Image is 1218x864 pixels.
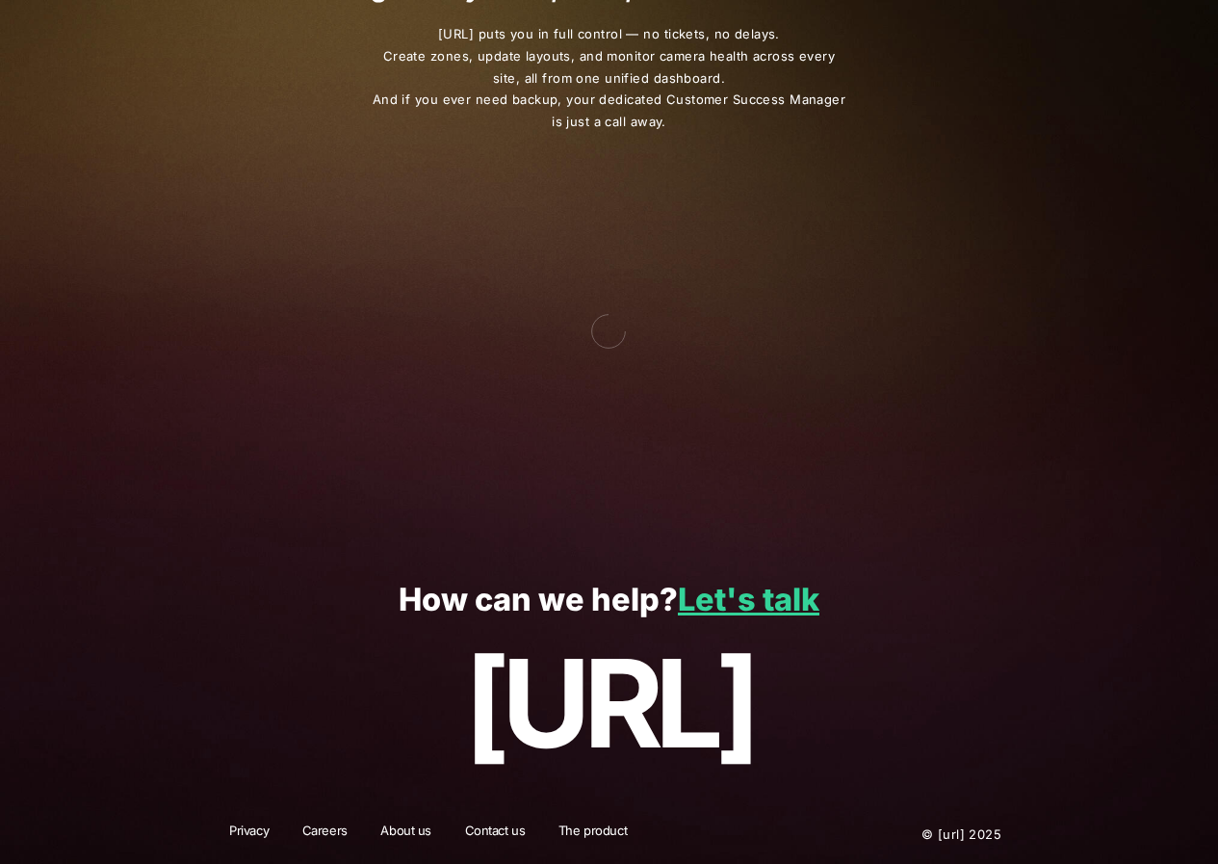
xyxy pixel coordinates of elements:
p: © [URL] 2025 [805,822,1001,847]
a: Contact us [453,822,538,847]
span: [URL] puts you in full control — no tickets, no delays. Create zones, update layouts, and monitor... [369,23,848,133]
a: Privacy [217,822,281,847]
a: About us [368,822,444,847]
p: How can we help? [41,583,1176,618]
a: Careers [290,822,360,847]
p: [URL] [41,635,1176,772]
a: The product [546,822,639,847]
a: Let's talk [678,581,819,618]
